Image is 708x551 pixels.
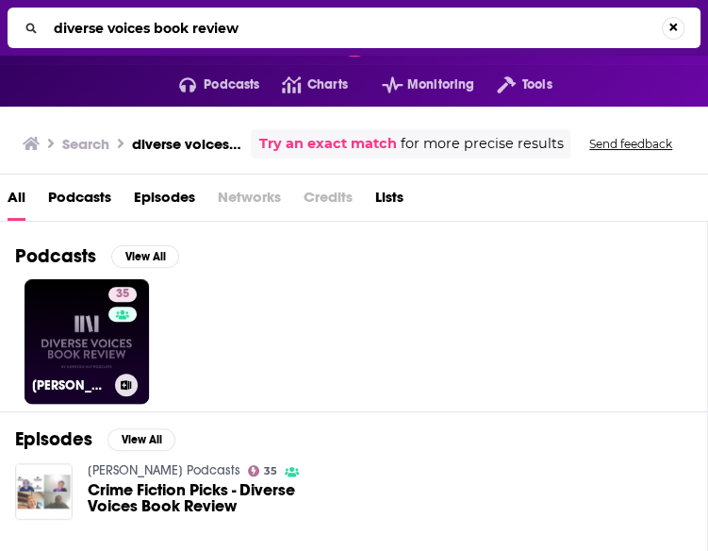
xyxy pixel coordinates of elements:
[307,72,348,98] span: Charts
[304,182,353,221] span: Credits
[108,287,137,302] a: 35
[359,70,474,100] button: open menu
[474,70,552,100] button: open menu
[584,136,678,152] button: Send feedback
[111,245,179,268] button: View All
[204,72,259,98] span: Podcasts
[88,462,240,478] a: Hopeton Hay Podcasts
[46,13,662,43] input: Search...
[15,427,175,451] a: EpisodesView All
[259,70,347,100] a: Charts
[15,427,92,451] h2: Episodes
[400,133,563,155] span: for more precise results
[258,133,396,155] a: Try an exact match
[116,285,129,304] span: 35
[15,463,73,521] img: Crime Fiction Picks - Diverse Voices Book Review
[15,244,179,268] a: PodcastsView All
[32,377,107,393] h3: [PERSON_NAME] Podcasts
[248,465,278,476] a: 35
[48,182,111,221] a: Podcasts
[62,135,109,153] h3: Search
[8,182,25,221] a: All
[132,135,243,153] h3: diverse voices book review
[134,182,195,221] a: Episodes
[375,182,403,221] a: Lists
[218,182,281,221] span: Networks
[107,428,175,451] button: View All
[522,72,552,98] span: Tools
[15,244,96,268] h2: Podcasts
[264,467,277,476] span: 35
[8,8,700,48] div: Search...
[156,70,260,100] button: open menu
[407,72,474,98] span: Monitoring
[88,482,303,514] a: Crime Fiction Picks - Diverse Voices Book Review
[25,279,149,404] a: 35[PERSON_NAME] Podcasts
